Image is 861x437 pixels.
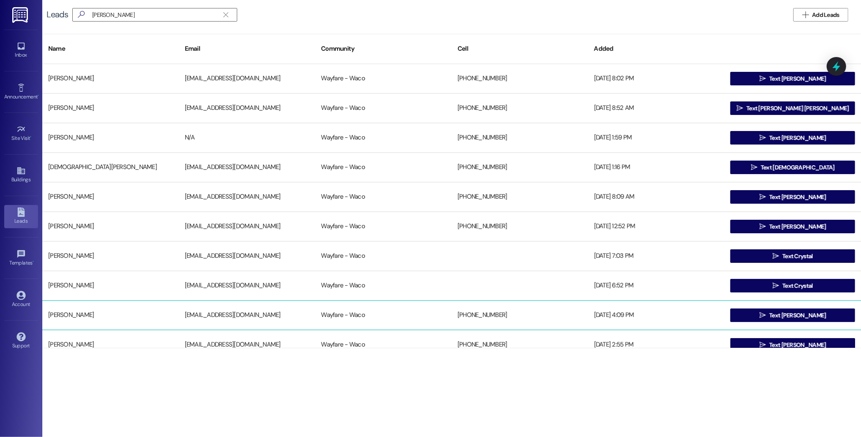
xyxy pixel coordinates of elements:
[760,134,766,141] i: 
[730,101,855,115] button: Text [PERSON_NAME] [PERSON_NAME]
[315,248,452,265] div: Wayfare - Waco
[730,131,855,145] button: Text [PERSON_NAME]
[179,159,315,176] div: [EMAIL_ADDRESS][DOMAIN_NAME]
[452,100,588,117] div: [PHONE_NUMBER]
[769,222,826,231] span: Text [PERSON_NAME]
[179,70,315,87] div: [EMAIL_ADDRESS][DOMAIN_NAME]
[4,122,38,145] a: Site Visit •
[179,307,315,324] div: [EMAIL_ADDRESS][DOMAIN_NAME]
[588,100,725,117] div: [DATE] 8:52 AM
[730,338,855,352] button: Text [PERSON_NAME]
[588,218,725,235] div: [DATE] 12:52 PM
[179,100,315,117] div: [EMAIL_ADDRESS][DOMAIN_NAME]
[782,252,813,261] span: Text Crystal
[773,253,779,259] i: 
[315,38,452,59] div: Community
[42,188,179,205] div: [PERSON_NAME]
[588,307,725,324] div: [DATE] 4:09 PM
[315,218,452,235] div: Wayfare - Waco
[793,8,848,22] button: Add Leads
[315,100,452,117] div: Wayfare - Waco
[315,188,452,205] div: Wayfare - Waco
[751,164,757,171] i: 
[452,307,588,324] div: [PHONE_NUMBER]
[730,190,855,204] button: Text [PERSON_NAME]
[452,336,588,353] div: [PHONE_NUMBER]
[315,159,452,176] div: Wayfare - Waco
[769,74,826,83] span: Text [PERSON_NAME]
[588,129,725,146] div: [DATE] 1:59 PM
[315,277,452,294] div: Wayfare - Waco
[42,38,179,59] div: Name
[452,188,588,205] div: [PHONE_NUMBER]
[769,341,826,350] span: Text [PERSON_NAME]
[588,277,725,294] div: [DATE] 6:52 PM
[38,93,39,98] span: •
[315,336,452,353] div: Wayfare - Waco
[47,10,68,19] div: Leads
[42,100,179,117] div: [PERSON_NAME]
[4,288,38,311] a: Account
[588,38,725,59] div: Added
[588,159,725,176] div: [DATE] 1:16 PM
[588,336,725,353] div: [DATE] 2:55 PM
[179,336,315,353] div: [EMAIL_ADDRESS][DOMAIN_NAME]
[223,11,228,18] i: 
[315,307,452,324] div: Wayfare - Waco
[588,188,725,205] div: [DATE] 8:09 AM
[760,312,766,319] i: 
[812,11,839,19] span: Add Leads
[452,159,588,176] div: [PHONE_NUMBER]
[760,194,766,200] i: 
[737,105,743,112] i: 
[782,281,813,290] span: Text Crystal
[760,75,766,82] i: 
[773,282,779,289] i: 
[4,164,38,186] a: Buildings
[33,259,34,265] span: •
[730,161,855,174] button: Text [DEMOGRAPHIC_DATA]
[588,70,725,87] div: [DATE] 8:02 PM
[74,10,88,19] i: 
[802,11,809,18] i: 
[42,307,179,324] div: [PERSON_NAME]
[42,218,179,235] div: [PERSON_NAME]
[730,220,855,233] button: Text [PERSON_NAME]
[452,70,588,87] div: [PHONE_NUMBER]
[315,70,452,87] div: Wayfare - Waco
[730,249,855,263] button: Text Crystal
[761,163,835,172] span: Text [DEMOGRAPHIC_DATA]
[730,72,855,85] button: Text [PERSON_NAME]
[4,247,38,270] a: Templates •
[769,193,826,202] span: Text [PERSON_NAME]
[315,129,452,146] div: Wayfare - Waco
[452,129,588,146] div: [PHONE_NUMBER]
[12,7,30,23] img: ResiDesk Logo
[760,223,766,230] i: 
[730,309,855,322] button: Text [PERSON_NAME]
[746,104,849,113] span: Text [PERSON_NAME] [PERSON_NAME]
[769,311,826,320] span: Text [PERSON_NAME]
[42,248,179,265] div: [PERSON_NAME]
[42,159,179,176] div: [DEMOGRAPHIC_DATA][PERSON_NAME]
[42,70,179,87] div: [PERSON_NAME]
[92,9,219,21] input: Search name/email/community (quotes for exact match e.g. "John Smith")
[179,129,315,146] div: N/A
[452,218,588,235] div: [PHONE_NUMBER]
[179,218,315,235] div: [EMAIL_ADDRESS][DOMAIN_NAME]
[42,129,179,146] div: [PERSON_NAME]
[4,39,38,62] a: Inbox
[179,248,315,265] div: [EMAIL_ADDRESS][DOMAIN_NAME]
[179,188,315,205] div: [EMAIL_ADDRESS][DOMAIN_NAME]
[588,248,725,265] div: [DATE] 7:03 PM
[4,330,38,352] a: Support
[4,205,38,228] a: Leads
[219,8,233,21] button: Clear text
[769,134,826,142] span: Text [PERSON_NAME]
[730,279,855,292] button: Text Crystal
[42,277,179,294] div: [PERSON_NAME]
[179,277,315,294] div: [EMAIL_ADDRESS][DOMAIN_NAME]
[42,336,179,353] div: [PERSON_NAME]
[179,38,315,59] div: Email
[452,38,588,59] div: Cell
